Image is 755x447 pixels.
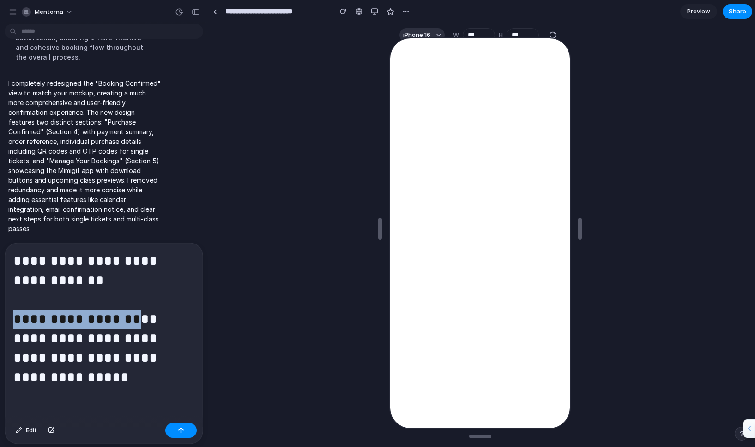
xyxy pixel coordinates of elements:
[26,426,37,435] span: Edit
[18,5,78,19] button: Mentorna
[8,78,163,233] p: I completely redesigned the "Booking Confirmed" view to match your mockup, creating a much more c...
[680,4,717,19] a: Preview
[729,7,746,16] span: Share
[723,4,752,19] button: Share
[11,423,42,438] button: Edit
[35,7,63,17] span: Mentorna
[399,28,445,42] button: iPhone 16
[687,7,710,16] span: Preview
